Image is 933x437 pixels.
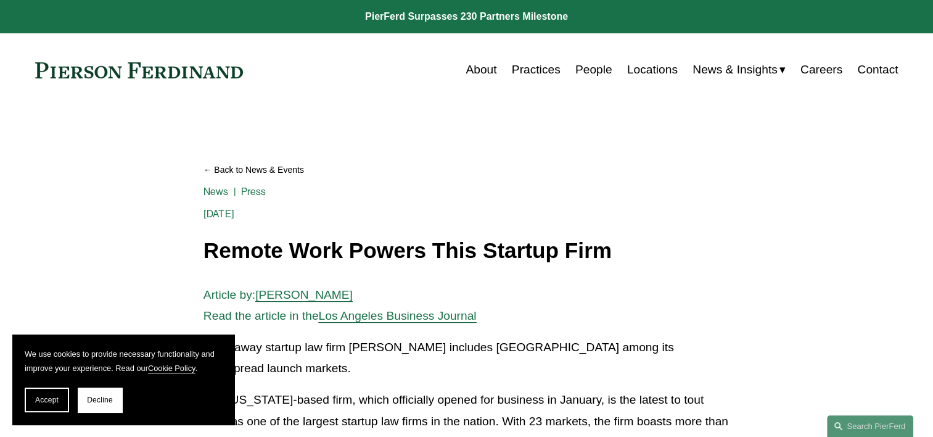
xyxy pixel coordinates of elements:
a: folder dropdown [693,58,786,81]
a: Practices [512,58,561,81]
a: News [203,186,229,198]
a: Press [241,186,266,198]
a: About [466,58,496,81]
p: We use cookies to provide necessary functionality and improve your experience. Read our . [25,347,222,375]
a: Locations [627,58,678,81]
a: Back to News & Events [203,159,730,181]
a: Search this site [827,415,913,437]
span: News & Insights [693,59,778,81]
a: Careers [800,58,842,81]
a: Los Angeles Business Journal [319,309,477,322]
section: Cookie banner [12,335,234,425]
span: [DATE] [203,208,234,220]
a: People [575,58,612,81]
span: Accept [35,396,59,404]
a: Contact [857,58,898,81]
button: Decline [78,388,122,412]
button: Accept [25,388,69,412]
span: Article by: [203,288,255,301]
p: Breakaway startup law firm [PERSON_NAME] includes [GEOGRAPHIC_DATA] among its widespread launch m... [203,337,730,380]
a: [PERSON_NAME] [255,288,353,301]
a: Cookie Policy [148,364,195,373]
h1: Remote Work Powers This Startup Firm [203,239,730,263]
span: Read the article in the [203,309,319,322]
span: Decline [87,396,113,404]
